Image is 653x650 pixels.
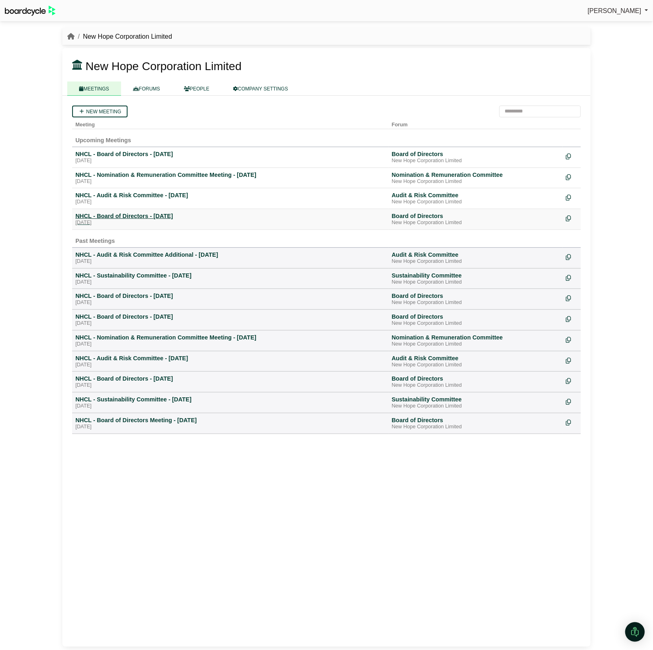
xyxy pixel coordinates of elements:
[75,272,385,279] div: NHCL - Sustainability Committee - [DATE]
[392,150,559,164] a: Board of Directors New Hope Corporation Limited
[172,82,221,96] a: PEOPLE
[75,178,385,185] div: [DATE]
[392,382,559,389] div: New Hope Corporation Limited
[392,192,559,199] div: Audit & Risk Committee
[392,341,559,348] div: New Hope Corporation Limited
[566,272,578,283] div: Make a copy
[67,31,172,42] nav: breadcrumb
[75,396,385,403] div: NHCL - Sustainability Committee - [DATE]
[392,313,559,327] a: Board of Directors New Hope Corporation Limited
[392,362,559,368] div: New Hope Corporation Limited
[75,212,385,220] div: NHCL - Board of Directors - [DATE]
[75,171,385,185] a: NHCL - Nomination & Remuneration Committee Meeting - [DATE] [DATE]
[392,334,559,341] div: Nomination & Remuneration Committee
[392,212,559,220] div: Board of Directors
[566,334,578,345] div: Make a copy
[392,251,559,265] a: Audit & Risk Committee New Hope Corporation Limited
[392,272,559,279] div: Sustainability Committee
[566,150,578,161] div: Make a copy
[392,403,559,410] div: New Hope Corporation Limited
[75,334,385,348] a: NHCL - Nomination & Remuneration Committee Meeting - [DATE] [DATE]
[67,82,121,96] a: MEETINGS
[75,251,385,258] div: NHCL - Audit & Risk Committee Additional - [DATE]
[75,31,172,42] li: New Hope Corporation Limited
[566,396,578,407] div: Make a copy
[566,171,578,182] div: Make a copy
[75,355,385,368] a: NHCL - Audit & Risk Committee - [DATE] [DATE]
[392,292,559,306] a: Board of Directors New Hope Corporation Limited
[566,416,578,427] div: Make a copy
[221,82,300,96] a: COMPANY SETTINGS
[392,258,559,265] div: New Hope Corporation Limited
[392,355,559,362] div: Audit & Risk Committee
[566,313,578,324] div: Make a copy
[392,424,559,430] div: New Hope Corporation Limited
[75,150,385,158] div: NHCL - Board of Directors - [DATE]
[75,158,385,164] div: [DATE]
[75,416,385,424] div: NHCL - Board of Directors Meeting - [DATE]
[86,60,242,73] span: New Hope Corporation Limited
[75,292,385,306] a: NHCL - Board of Directors - [DATE] [DATE]
[75,375,385,382] div: NHCL - Board of Directors - [DATE]
[75,355,385,362] div: NHCL - Audit & Risk Committee - [DATE]
[566,212,578,223] div: Make a copy
[75,192,385,199] div: NHCL - Audit & Risk Committee - [DATE]
[121,82,172,96] a: FORUMS
[388,117,563,129] th: Forum
[75,258,385,265] div: [DATE]
[588,7,642,14] span: [PERSON_NAME]
[392,178,559,185] div: New Hope Corporation Limited
[566,292,578,303] div: Make a copy
[392,396,559,403] div: Sustainability Committee
[75,396,385,410] a: NHCL - Sustainability Committee - [DATE] [DATE]
[392,251,559,258] div: Audit & Risk Committee
[392,313,559,320] div: Board of Directors
[392,212,559,226] a: Board of Directors New Hope Corporation Limited
[75,279,385,286] div: [DATE]
[625,622,645,642] div: Open Intercom Messenger
[75,416,385,430] a: NHCL - Board of Directors Meeting - [DATE] [DATE]
[392,199,559,205] div: New Hope Corporation Limited
[392,416,559,424] div: Board of Directors
[75,313,385,320] div: NHCL - Board of Directors - [DATE]
[75,403,385,410] div: [DATE]
[588,6,648,16] a: [PERSON_NAME]
[75,341,385,348] div: [DATE]
[392,396,559,410] a: Sustainability Committee New Hope Corporation Limited
[75,375,385,389] a: NHCL - Board of Directors - [DATE] [DATE]
[75,424,385,430] div: [DATE]
[392,150,559,158] div: Board of Directors
[75,382,385,389] div: [DATE]
[392,272,559,286] a: Sustainability Committee New Hope Corporation Limited
[392,171,559,185] a: Nomination & Remuneration Committee New Hope Corporation Limited
[392,171,559,178] div: Nomination & Remuneration Committee
[392,192,559,205] a: Audit & Risk Committee New Hope Corporation Limited
[566,192,578,203] div: Make a copy
[75,220,385,226] div: [DATE]
[566,251,578,262] div: Make a copy
[392,375,559,382] div: Board of Directors
[392,416,559,430] a: Board of Directors New Hope Corporation Limited
[75,150,385,164] a: NHCL - Board of Directors - [DATE] [DATE]
[72,229,581,247] td: Past Meetings
[566,375,578,386] div: Make a copy
[75,199,385,205] div: [DATE]
[75,292,385,300] div: NHCL - Board of Directors - [DATE]
[72,129,581,147] td: Upcoming Meetings
[75,320,385,327] div: [DATE]
[75,192,385,205] a: NHCL - Audit & Risk Committee - [DATE] [DATE]
[75,362,385,368] div: [DATE]
[392,279,559,286] div: New Hope Corporation Limited
[392,334,559,348] a: Nomination & Remuneration Committee New Hope Corporation Limited
[392,320,559,327] div: New Hope Corporation Limited
[75,212,385,226] a: NHCL - Board of Directors - [DATE] [DATE]
[72,106,128,117] a: New meeting
[392,220,559,226] div: New Hope Corporation Limited
[392,300,559,306] div: New Hope Corporation Limited
[75,334,385,341] div: NHCL - Nomination & Remuneration Committee Meeting - [DATE]
[75,272,385,286] a: NHCL - Sustainability Committee - [DATE] [DATE]
[75,313,385,327] a: NHCL - Board of Directors - [DATE] [DATE]
[392,292,559,300] div: Board of Directors
[392,355,559,368] a: Audit & Risk Committee New Hope Corporation Limited
[72,117,388,129] th: Meeting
